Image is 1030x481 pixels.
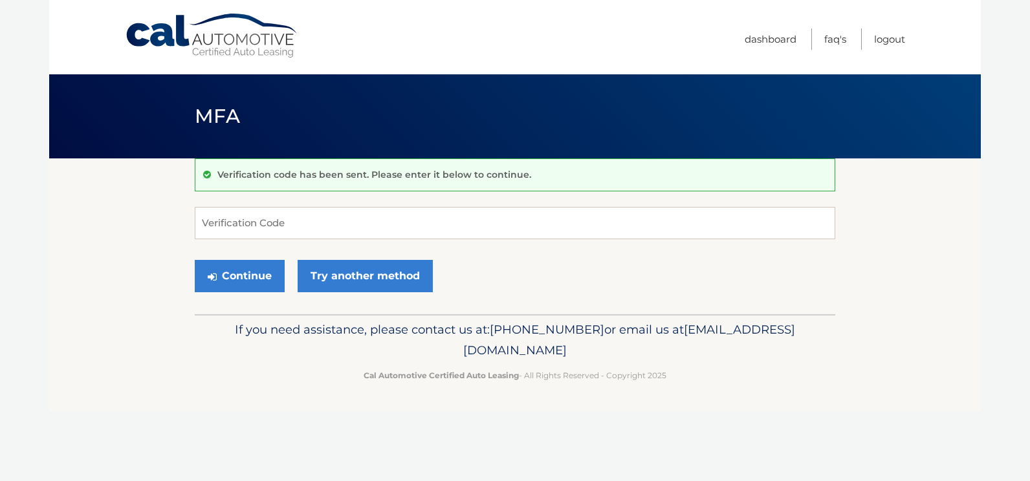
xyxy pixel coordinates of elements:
[195,104,240,128] span: MFA
[874,28,905,50] a: Logout
[463,322,795,358] span: [EMAIL_ADDRESS][DOMAIN_NAME]
[203,319,827,361] p: If you need assistance, please contact us at: or email us at
[125,13,300,59] a: Cal Automotive
[298,260,433,292] a: Try another method
[195,207,835,239] input: Verification Code
[195,260,285,292] button: Continue
[745,28,796,50] a: Dashboard
[217,169,531,180] p: Verification code has been sent. Please enter it below to continue.
[824,28,846,50] a: FAQ's
[490,322,604,337] span: [PHONE_NUMBER]
[203,369,827,382] p: - All Rights Reserved - Copyright 2025
[364,370,519,380] strong: Cal Automotive Certified Auto Leasing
